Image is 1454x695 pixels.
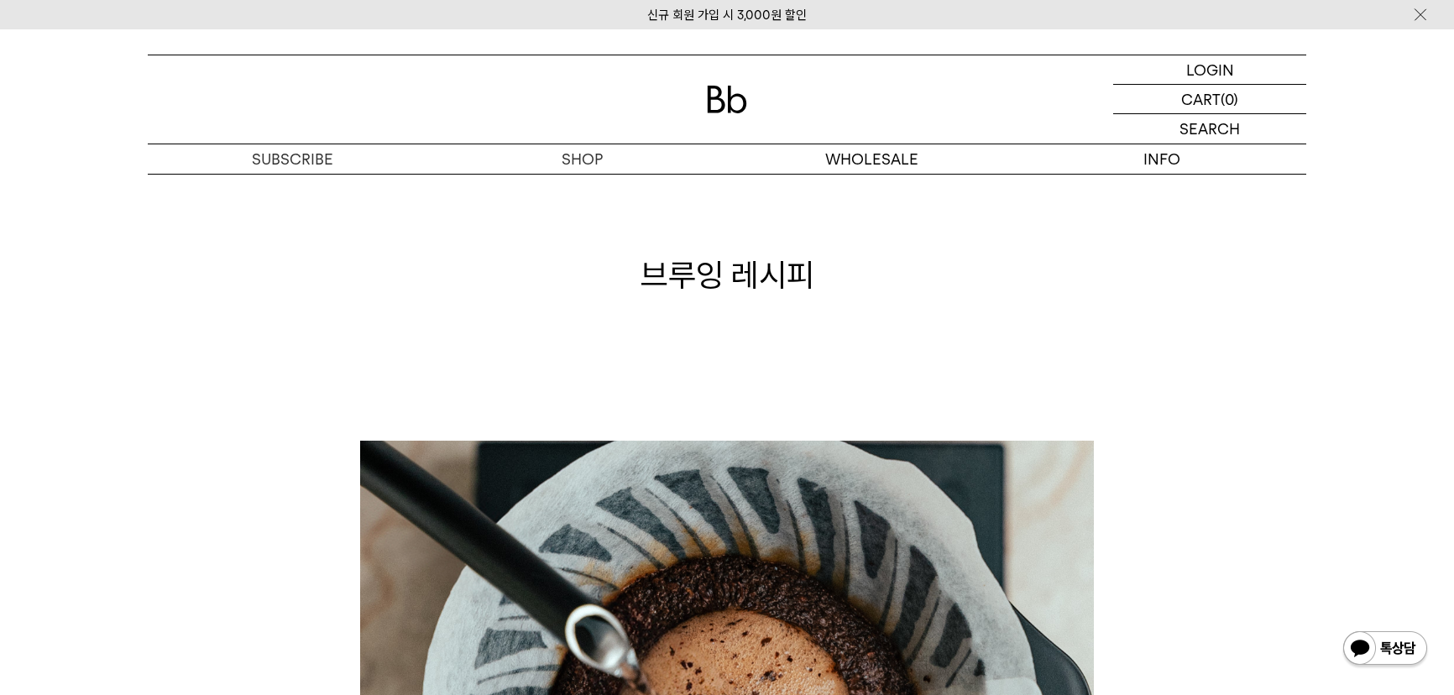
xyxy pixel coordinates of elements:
p: INFO [1017,144,1306,174]
h1: 브루잉 레시피 [148,253,1306,297]
a: SUBSCRIBE [148,144,437,174]
img: 로고 [707,86,747,113]
p: SEARCH [1179,114,1240,144]
p: (0) [1221,85,1238,113]
p: CART [1181,85,1221,113]
a: SHOP [437,144,727,174]
p: WHOLESALE [727,144,1017,174]
img: 카카오톡 채널 1:1 채팅 버튼 [1342,630,1429,670]
a: 신규 회원 가입 시 3,000원 할인 [647,8,807,23]
a: CART (0) [1113,85,1306,114]
a: LOGIN [1113,55,1306,85]
p: LOGIN [1186,55,1234,84]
